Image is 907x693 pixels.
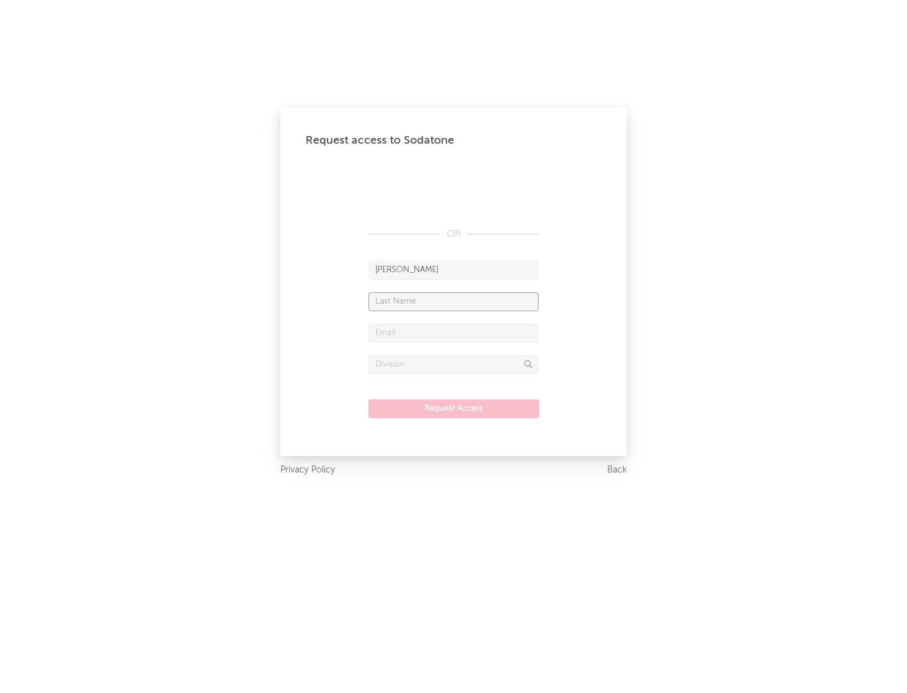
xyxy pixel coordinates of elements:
input: Email [368,324,539,343]
a: Privacy Policy [280,462,335,478]
div: OR [368,227,539,242]
div: Request access to Sodatone [305,133,602,148]
button: Request Access [368,399,539,418]
a: Back [607,462,627,478]
input: First Name [368,261,539,280]
input: Last Name [368,292,539,311]
input: Division [368,355,539,374]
